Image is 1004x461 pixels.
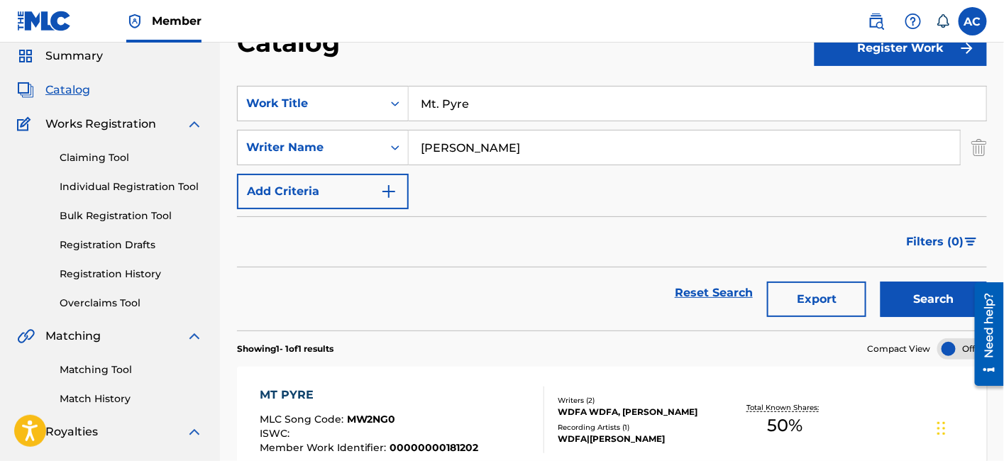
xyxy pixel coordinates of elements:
button: Add Criteria [237,174,409,209]
img: Works Registration [17,116,35,133]
span: Works Registration [45,116,156,133]
p: Total Known Shares: [747,402,823,413]
span: Catalog [45,82,90,99]
a: Match History [60,391,203,406]
img: search [868,13,885,30]
button: Search [881,282,987,317]
a: Registration Drafts [60,238,203,252]
img: Top Rightsholder [126,13,143,30]
span: Member Work Identifier : [260,441,390,454]
a: Bulk Registration Tool [60,209,203,223]
a: SummarySummary [17,48,103,65]
a: CatalogCatalog [17,82,90,99]
div: WDFA|[PERSON_NAME] [558,433,722,445]
img: expand [186,116,203,133]
p: Showing 1 - 1 of 1 results [237,343,333,355]
div: Notifications [936,14,950,28]
div: Recording Artists ( 1 ) [558,422,722,433]
button: Export [767,282,866,317]
button: Filters (0) [898,224,987,260]
div: Work Title [246,95,374,112]
span: Matching [45,328,101,345]
form: Search Form [237,86,987,331]
img: Catalog [17,82,34,99]
button: Register Work [815,30,987,66]
div: MT PYRE [260,387,479,404]
a: Matching Tool [60,362,203,377]
span: ISWC : [260,427,293,440]
img: MLC Logo [17,11,72,31]
a: Individual Registration Tool [60,179,203,194]
img: Matching [17,328,35,345]
img: 9d2ae6d4665cec9f34b9.svg [380,183,397,200]
a: Overclaims Tool [60,296,203,311]
img: Summary [17,48,34,65]
span: Summary [45,48,103,65]
span: Filters ( 0 ) [907,233,964,250]
span: 50 % [767,413,802,438]
span: 00000000181202 [390,441,479,454]
img: expand [186,423,203,440]
div: User Menu [959,7,987,35]
iframe: Resource Center [964,277,1004,391]
span: Member [152,13,202,29]
span: Compact View [867,343,931,355]
span: Royalties [45,423,98,440]
img: f7272a7cc735f4ea7f67.svg [959,40,976,57]
div: WDFA WDFA, [PERSON_NAME] [558,406,722,418]
div: Help [899,7,927,35]
a: Public Search [862,7,890,35]
img: expand [186,328,203,345]
a: Claiming Tool [60,150,203,165]
div: Drag [937,407,946,450]
span: MW2NG0 [347,413,396,426]
h2: Catalog [237,27,347,59]
iframe: Chat Widget [933,393,1004,461]
a: Reset Search [668,277,760,309]
span: MLC Song Code : [260,413,347,426]
a: Registration History [60,267,203,282]
div: Writers ( 2 ) [558,395,722,406]
img: filter [965,238,977,246]
img: Delete Criterion [971,130,987,165]
div: Writer Name [246,139,374,156]
img: help [905,13,922,30]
